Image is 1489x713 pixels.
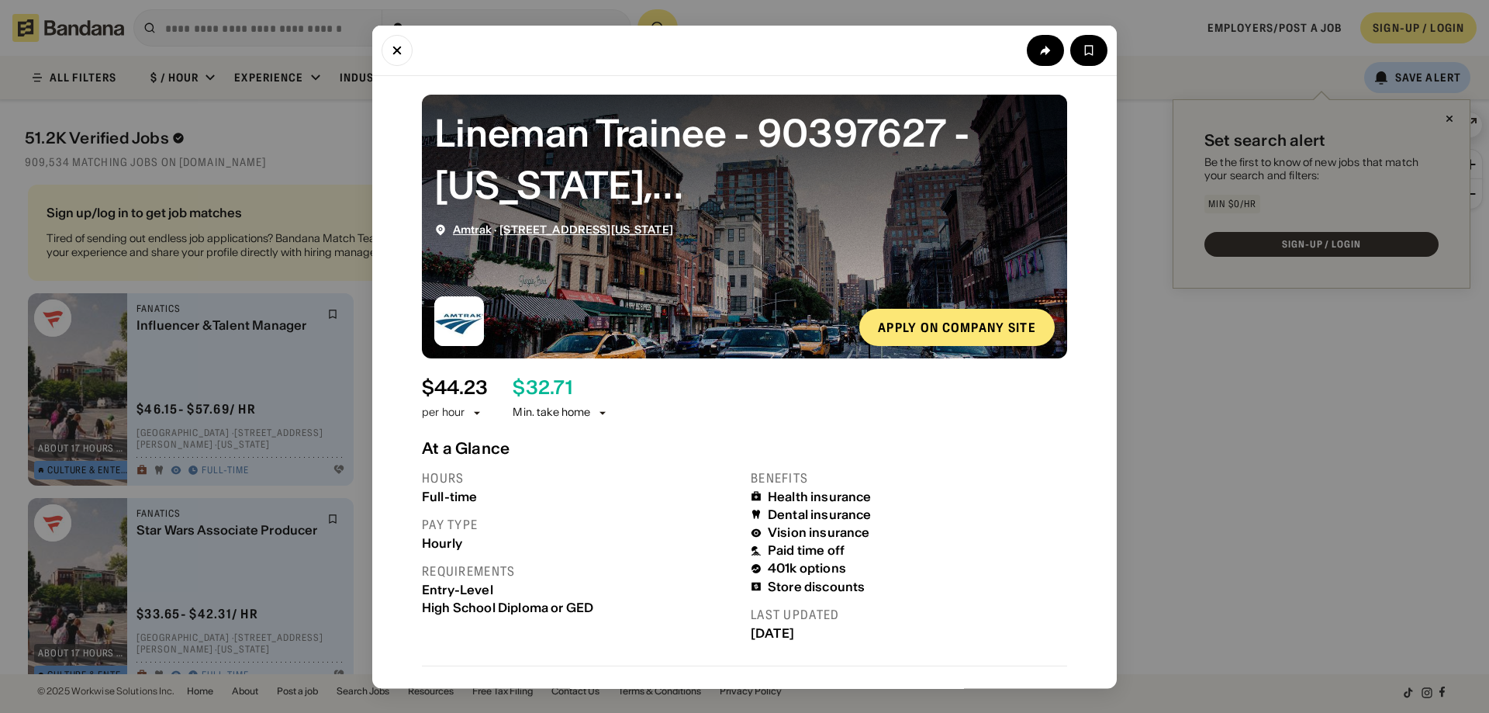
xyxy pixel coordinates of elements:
div: Hourly [422,535,738,550]
div: Requirements [422,562,738,579]
div: Pay type [422,516,738,532]
div: Entry-Level [422,582,738,597]
img: Amtrak logo [434,296,484,345]
a: [STREET_ADDRESS][US_STATE] [499,222,673,236]
div: Health insurance [768,489,872,504]
div: $ 32.71 [513,376,572,399]
a: Amtrak [453,222,492,236]
div: Min. take home [513,405,609,421]
div: Benefits [751,469,1067,486]
div: Last updated [751,606,1067,622]
div: Lineman Trainee - 90397627 - New York, NY [434,106,1055,210]
div: Hours [422,469,738,486]
button: Close [382,34,413,65]
div: At a Glance [422,438,1067,457]
div: · [453,223,673,236]
div: Paid time off [768,543,845,558]
div: $ 44.23 [422,376,488,399]
div: Dental insurance [768,507,872,521]
div: Store discounts [768,579,865,594]
div: [DATE] [751,625,1067,640]
div: per hour [422,405,465,421]
div: 401k options [768,561,846,576]
div: High School Diploma or GED [422,600,738,614]
div: Vision insurance [768,525,870,540]
div: Apply on company site [878,320,1036,333]
div: Full-time [422,489,738,504]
